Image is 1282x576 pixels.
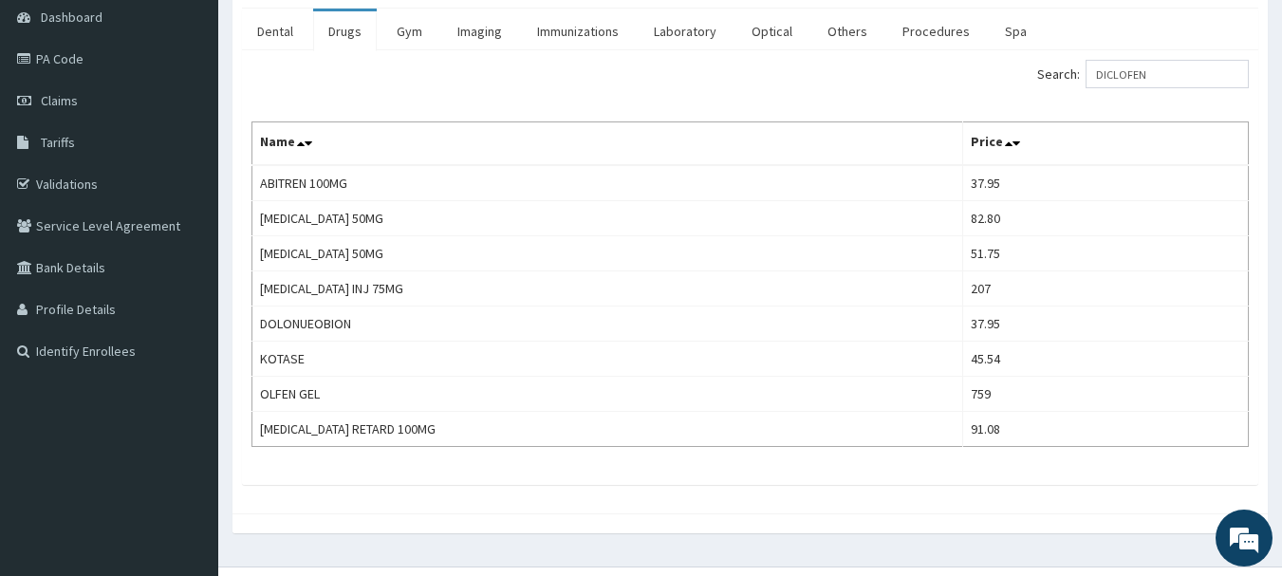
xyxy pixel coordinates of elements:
span: Dashboard [41,9,102,26]
td: 51.75 [963,236,1249,271]
a: Gym [381,11,437,51]
a: Procedures [887,11,985,51]
a: Optical [736,11,808,51]
a: Dental [242,11,308,51]
th: Name [252,122,963,166]
td: KOTASE [252,342,963,377]
input: Search: [1086,60,1249,88]
td: [MEDICAL_DATA] 50MG [252,201,963,236]
td: 207 [963,271,1249,307]
td: 45.54 [963,342,1249,377]
td: 759 [963,377,1249,412]
label: Search: [1037,60,1249,88]
th: Price [963,122,1249,166]
td: DOLONUEOBION [252,307,963,342]
a: Imaging [442,11,517,51]
div: Minimize live chat window [311,9,357,55]
td: OLFEN GEL [252,377,963,412]
a: Immunizations [522,11,634,51]
span: Claims [41,92,78,109]
a: Others [812,11,883,51]
textarea: Type your message and hit 'Enter' [9,379,362,445]
a: Spa [990,11,1042,51]
span: Tariffs [41,134,75,151]
img: d_794563401_company_1708531726252_794563401 [35,95,77,142]
td: ABITREN 100MG [252,165,963,201]
td: [MEDICAL_DATA] RETARD 100MG [252,412,963,447]
td: 37.95 [963,165,1249,201]
a: Laboratory [639,11,732,51]
a: Drugs [313,11,377,51]
td: 82.80 [963,201,1249,236]
td: 37.95 [963,307,1249,342]
td: 91.08 [963,412,1249,447]
div: Chat with us now [99,106,319,131]
td: [MEDICAL_DATA] 50MG [252,236,963,271]
span: We're online! [110,169,262,361]
td: [MEDICAL_DATA] INJ 75MG [252,271,963,307]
